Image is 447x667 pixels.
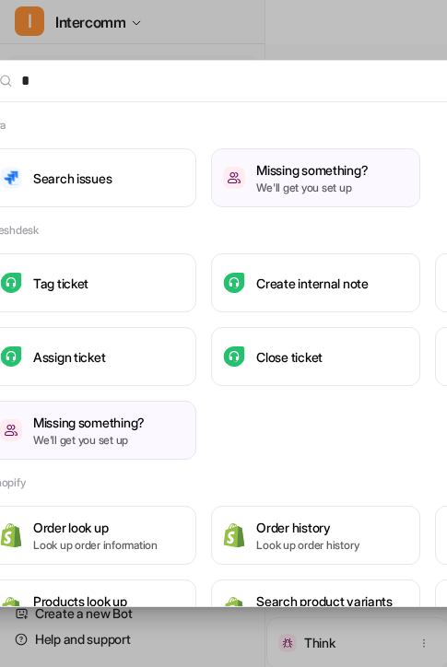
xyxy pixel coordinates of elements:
[33,413,145,432] h3: Missing something?
[256,160,368,180] h3: Missing something?
[256,518,359,537] h3: Order history
[211,253,419,312] button: Create internal noteCreate internal note
[33,518,158,537] h3: Order look up
[256,274,368,293] h3: Create internal note
[223,522,245,547] img: Order history
[256,591,393,611] h3: Search product variants
[256,347,323,367] h3: Close ticket
[223,596,245,621] img: Search product variants
[33,537,158,554] p: Look up order information
[211,579,419,638] button: Search product variantsSearch product variants
[223,346,245,368] img: Close ticket
[223,167,245,189] img: /missing-something
[33,274,88,293] h3: Tag ticket
[33,347,105,367] h3: Assign ticket
[256,537,359,554] p: Look up order history
[33,432,145,449] p: We'll get you set up
[33,169,112,188] h3: Search issues
[223,273,245,294] img: Create internal note
[211,327,419,386] button: Close ticketClose ticket
[211,506,419,565] button: Order historyOrder historyLook up order history
[211,148,419,207] button: /missing-somethingMissing something?We'll get you set up
[256,180,368,196] p: We'll get you set up
[33,591,127,611] h3: Products look up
